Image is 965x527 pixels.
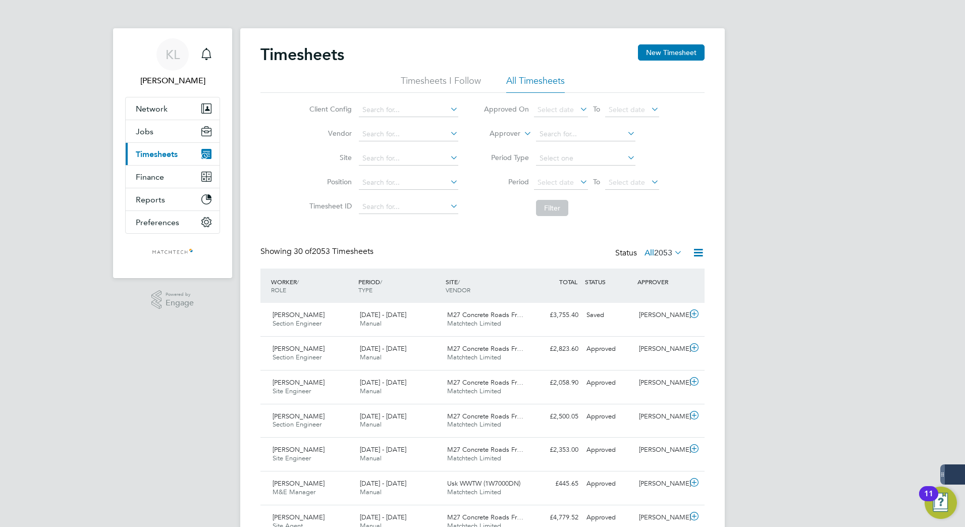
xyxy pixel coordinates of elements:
[447,310,523,319] span: M27 Concrete Roads Fr…
[484,153,529,162] label: Period Type
[273,488,315,496] span: M&E Manager
[582,307,635,324] div: Saved
[294,246,373,256] span: 2053 Timesheets
[126,97,220,120] button: Network
[297,278,299,286] span: /
[447,479,520,488] span: Usk WWTW (1W7000DN)
[273,344,325,353] span: [PERSON_NAME]
[152,244,194,260] img: matchtech-logo-retina.png
[609,178,645,187] span: Select date
[360,488,382,496] span: Manual
[166,299,194,307] span: Engage
[166,48,180,61] span: KL
[530,375,582,391] div: £2,058.90
[536,151,635,166] input: Select one
[506,75,565,93] li: All Timesheets
[136,127,153,136] span: Jobs
[166,290,194,299] span: Powered by
[360,319,382,328] span: Manual
[582,476,635,492] div: Approved
[559,278,577,286] span: TOTAL
[360,513,406,521] span: [DATE] - [DATE]
[359,103,458,117] input: Search for...
[126,120,220,142] button: Jobs
[260,246,376,257] div: Showing
[443,273,530,299] div: SITE
[126,188,220,210] button: Reports
[538,178,574,187] span: Select date
[136,104,168,114] span: Network
[360,353,382,361] span: Manual
[273,479,325,488] span: [PERSON_NAME]
[447,353,501,361] span: Matchtech Limited
[447,488,501,496] span: Matchtech Limited
[356,273,443,299] div: PERIOD
[360,420,382,429] span: Manual
[447,445,523,454] span: M27 Concrete Roads Fr…
[447,378,523,387] span: M27 Concrete Roads Fr…
[635,273,687,291] div: APPROVER
[126,143,220,165] button: Timesheets
[654,248,672,258] span: 2053
[484,177,529,186] label: Period
[360,378,406,387] span: [DATE] - [DATE]
[306,104,352,114] label: Client Config
[536,200,568,216] button: Filter
[446,286,470,294] span: VENDOR
[136,149,178,159] span: Timesheets
[635,476,687,492] div: [PERSON_NAME]
[538,105,574,114] span: Select date
[269,273,356,299] div: WORKER
[136,218,179,227] span: Preferences
[260,44,344,65] h2: Timesheets
[306,129,352,138] label: Vendor
[360,387,382,395] span: Manual
[360,479,406,488] span: [DATE] - [DATE]
[484,104,529,114] label: Approved On
[359,176,458,190] input: Search for...
[447,319,501,328] span: Matchtech Limited
[125,75,220,87] span: Karolina Linda
[151,290,194,309] a: Powered byEngage
[359,127,458,141] input: Search for...
[360,454,382,462] span: Manual
[273,353,321,361] span: Section Engineer
[306,153,352,162] label: Site
[273,387,311,395] span: Site Engineer
[447,454,501,462] span: Matchtech Limited
[447,344,523,353] span: M27 Concrete Roads Fr…
[447,412,523,420] span: M27 Concrete Roads Fr…
[615,246,684,260] div: Status
[582,273,635,291] div: STATUS
[126,166,220,188] button: Finance
[273,445,325,454] span: [PERSON_NAME]
[273,513,325,521] span: [PERSON_NAME]
[125,244,220,260] a: Go to home page
[447,387,501,395] span: Matchtech Limited
[536,127,635,141] input: Search for...
[582,509,635,526] div: Approved
[609,105,645,114] span: Select date
[582,375,635,391] div: Approved
[360,310,406,319] span: [DATE] - [DATE]
[360,344,406,353] span: [DATE] - [DATE]
[475,129,520,139] label: Approver
[638,44,705,61] button: New Timesheet
[447,513,523,521] span: M27 Concrete Roads Fr…
[271,286,286,294] span: ROLE
[447,420,501,429] span: Matchtech Limited
[273,420,321,429] span: Section Engineer
[530,476,582,492] div: £445.65
[294,246,312,256] span: 30 of
[635,375,687,391] div: [PERSON_NAME]
[126,211,220,233] button: Preferences
[458,278,460,286] span: /
[590,175,603,188] span: To
[530,307,582,324] div: £3,755.40
[358,286,372,294] span: TYPE
[359,200,458,214] input: Search for...
[273,319,321,328] span: Section Engineer
[530,442,582,458] div: £2,353.00
[530,509,582,526] div: £4,779.52
[530,341,582,357] div: £2,823.60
